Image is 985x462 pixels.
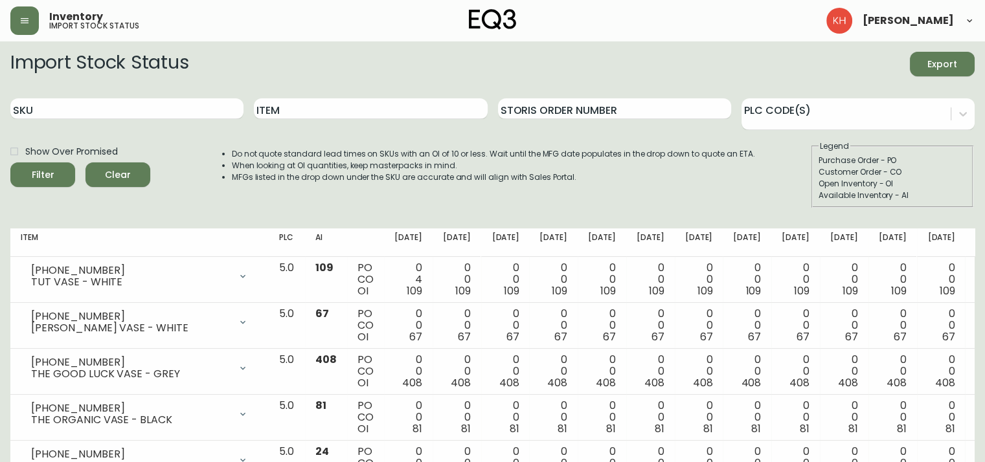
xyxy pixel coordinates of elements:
span: 81 [655,421,664,436]
span: 408 [451,375,471,390]
div: 0 0 [539,400,567,435]
span: 81 [558,421,567,436]
span: 109 [504,283,519,298]
div: [PHONE_NUMBER] [31,265,230,276]
div: 0 0 [492,354,519,389]
th: [DATE] [820,228,868,257]
div: Open Inventory - OI [819,178,966,190]
div: 0 0 [588,308,616,343]
span: 81 [751,421,761,436]
div: 0 0 [492,262,519,297]
th: [DATE] [626,228,675,257]
span: Inventory [49,12,103,22]
span: 81 [945,421,955,436]
li: Do not quote standard lead times on SKUs with an OI of 10 or less. Wait until the MFG date popula... [232,148,755,160]
div: 0 0 [637,400,664,435]
span: 109 [939,283,955,298]
div: PO CO [357,262,374,297]
div: 0 0 [879,354,907,389]
th: [DATE] [723,228,771,257]
span: 408 [596,375,616,390]
div: [PHONE_NUMBER]THE ORGANIC VASE - BLACK [21,400,258,428]
th: [DATE] [481,228,530,257]
img: logo [469,9,517,30]
span: 109 [600,283,616,298]
button: Export [910,52,975,76]
button: Clear [85,162,150,187]
span: 67 [506,329,519,344]
h5: import stock status [49,22,139,30]
td: 5.0 [269,395,305,441]
span: 109 [552,283,567,298]
div: 0 0 [830,400,858,435]
div: THE GOOD LUCK VASE - GREY [31,368,230,380]
div: 0 0 [685,354,713,389]
div: PO CO [357,308,374,343]
span: 81 [703,421,713,436]
div: 0 0 [879,400,907,435]
div: 0 0 [539,308,567,343]
div: [PHONE_NUMBER]THE GOOD LUCK VASE - GREY [21,354,258,382]
img: 5c65872b6aec8321f9f614f508141662 [826,8,852,34]
div: 0 0 [782,308,810,343]
span: 81 [413,421,422,436]
span: 109 [843,283,858,298]
div: 0 0 [588,354,616,389]
th: [DATE] [675,228,723,257]
th: [DATE] [578,228,626,257]
div: 0 0 [927,262,955,297]
span: Show Over Promised [25,145,118,159]
span: 67 [700,329,713,344]
div: [PHONE_NUMBER] [31,402,230,414]
div: Customer Order - CO [819,166,966,178]
div: [PHONE_NUMBER]TUT VASE - WHITE [21,262,258,291]
li: When looking at OI quantities, keep masterpacks in mind. [232,160,755,171]
span: Clear [96,167,140,183]
legend: Legend [819,140,850,152]
span: 109 [455,283,471,298]
div: 0 0 [492,308,519,343]
div: 0 0 [733,308,761,343]
div: 0 0 [394,308,422,343]
th: PLC [269,228,305,257]
div: 0 4 [394,262,422,297]
div: 0 0 [588,400,616,435]
span: 109 [649,283,664,298]
th: [DATE] [771,228,820,257]
div: 0 0 [588,262,616,297]
div: 0 0 [733,354,761,389]
span: 67 [894,329,907,344]
span: 67 [845,329,858,344]
div: 0 0 [443,354,471,389]
span: 408 [887,375,907,390]
span: 408 [644,375,664,390]
td: 5.0 [269,303,305,349]
div: 0 0 [394,400,422,435]
li: MFGs listed in the drop down under the SKU are accurate and will align with Sales Portal. [232,171,755,183]
span: OI [357,421,368,436]
th: [DATE] [384,228,433,257]
div: 0 0 [492,400,519,435]
span: 67 [554,329,567,344]
span: 408 [402,375,422,390]
div: PO CO [357,354,374,389]
span: 408 [499,375,519,390]
div: 0 0 [443,262,471,297]
div: 0 0 [733,400,761,435]
div: Purchase Order - PO [819,155,966,166]
div: Available Inventory - AI [819,190,966,201]
span: 408 [934,375,955,390]
div: 0 0 [637,262,664,297]
div: 0 0 [927,308,955,343]
span: OI [357,283,368,298]
div: 0 0 [443,308,471,343]
span: 24 [315,444,329,459]
span: 408 [693,375,713,390]
span: 81 [315,398,326,413]
div: [PHONE_NUMBER] [31,357,230,368]
span: 109 [794,283,810,298]
div: THE ORGANIC VASE - BLACK [31,414,230,426]
div: 0 0 [539,354,567,389]
div: 0 0 [637,354,664,389]
span: 109 [697,283,713,298]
